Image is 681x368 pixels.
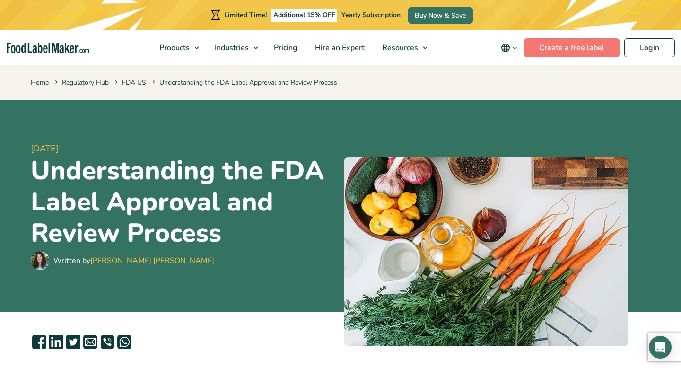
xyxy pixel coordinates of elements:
a: Products [151,30,204,65]
span: Limited Time! [224,10,267,19]
a: Resources [374,30,432,65]
a: Regulatory Hub [62,78,109,87]
span: Industries [212,43,250,53]
a: Create a free label [524,38,620,57]
span: [DATE] [31,142,337,155]
a: [PERSON_NAME] [PERSON_NAME] [90,255,214,266]
span: Hire an Expert [312,43,366,53]
h1: Understanding the FDA Label Approval and Review Process [31,155,337,249]
a: Login [624,38,675,57]
span: Pricing [271,43,298,53]
img: Maria Abi Hanna - Food Label Maker [31,251,50,270]
span: Products [157,43,191,53]
a: Buy Now & Save [408,7,473,24]
a: Industries [206,30,263,65]
span: Understanding the FDA Label Approval and Review Process [150,78,337,87]
div: Written by [53,255,214,266]
a: Pricing [265,30,304,65]
a: Hire an Expert [306,30,371,65]
div: Open Intercom Messenger [649,336,672,359]
a: FDA US [122,78,146,87]
span: Yearly Subscription [341,10,401,19]
span: Resources [379,43,419,53]
span: Additional 15% OFF [271,9,338,22]
a: Home [31,78,49,87]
